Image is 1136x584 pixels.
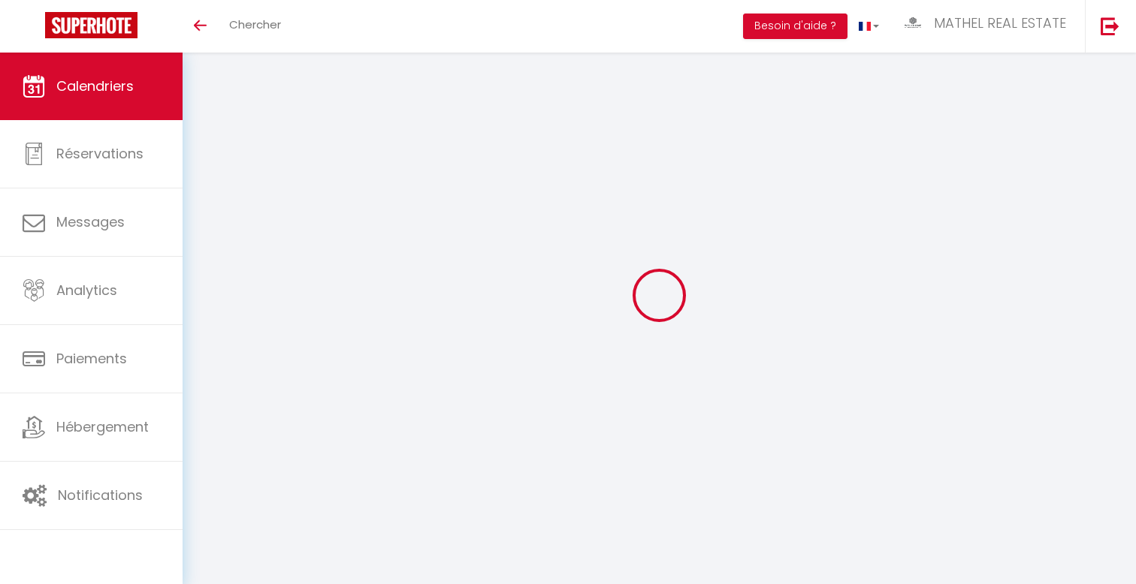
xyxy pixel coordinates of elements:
span: Messages [56,212,125,231]
img: ... [902,14,924,32]
span: Analytics [56,281,117,300]
span: Calendriers [56,77,134,95]
span: Chercher [229,17,281,32]
span: Hébergement [56,417,149,436]
span: Paiements [56,349,127,368]
img: logout [1101,17,1119,35]
span: Réservations [56,144,144,163]
span: MATHEL REAL ESTATE [934,14,1066,32]
img: Super Booking [45,12,137,38]
span: Notifications [58,486,143,504]
button: Besoin d'aide ? [743,14,847,39]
